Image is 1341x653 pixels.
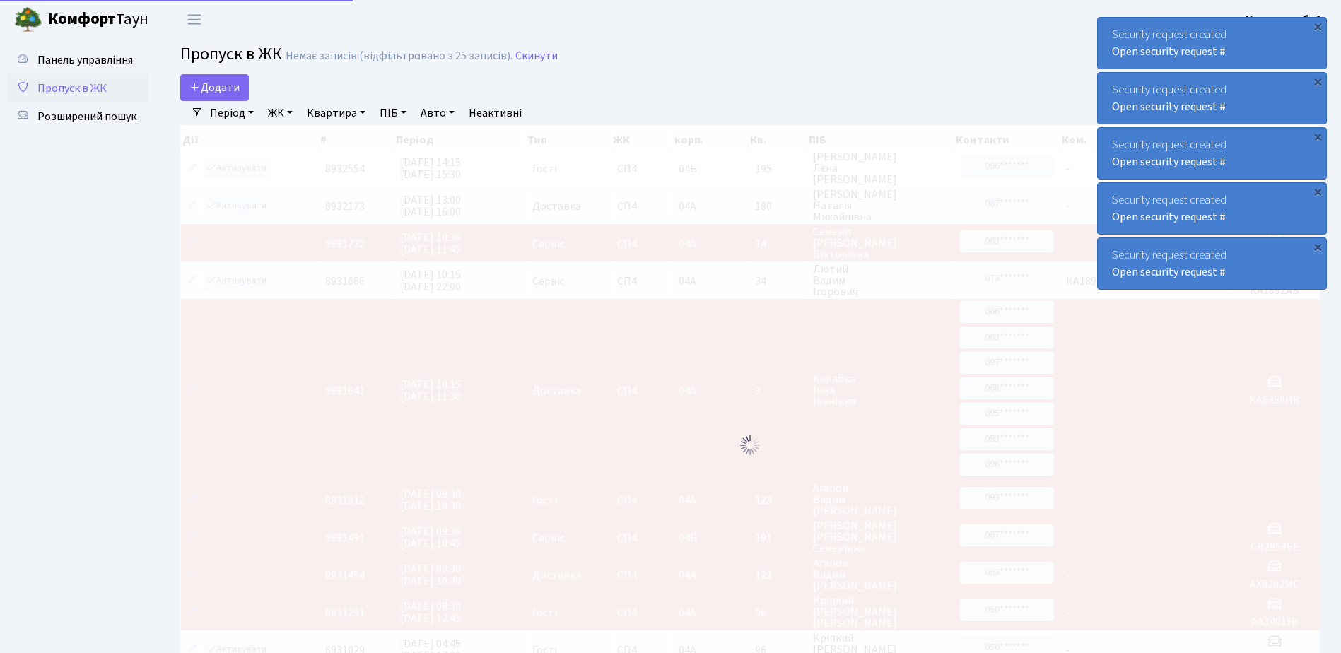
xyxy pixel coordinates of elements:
a: Додати [180,74,249,101]
div: Security request created [1098,183,1326,234]
span: Пропуск в ЖК [37,81,107,96]
div: × [1311,240,1325,254]
div: Security request created [1098,73,1326,124]
a: ЖК [262,101,298,125]
a: Панель управління [7,46,148,74]
div: Немає записів (відфільтровано з 25 записів). [286,49,513,63]
div: Security request created [1098,128,1326,179]
a: Квартира [301,101,371,125]
div: × [1311,74,1325,88]
b: Комфорт [48,8,116,30]
span: Додати [189,80,240,95]
span: Панель управління [37,52,133,68]
a: Open security request # [1112,154,1226,170]
img: logo.png [14,6,42,34]
a: Авто [415,101,460,125]
a: Пропуск в ЖК [7,74,148,102]
div: Security request created [1098,238,1326,289]
a: Open security request # [1112,264,1226,280]
a: Період [204,101,259,125]
a: Open security request # [1112,209,1226,225]
div: × [1311,19,1325,33]
a: Неактивні [463,101,527,125]
b: Консьєрж б. 4. [1246,12,1324,28]
span: Пропуск в ЖК [180,42,282,66]
span: Розширений пошук [37,109,136,124]
a: Скинути [515,49,558,63]
a: Open security request # [1112,99,1226,114]
div: Security request created [1098,18,1326,69]
a: Консьєрж б. 4. [1246,11,1324,28]
span: Таун [48,8,148,32]
a: Розширений пошук [7,102,148,131]
div: × [1311,129,1325,143]
a: ПІБ [374,101,412,125]
div: × [1311,184,1325,199]
a: Open security request # [1112,44,1226,59]
img: Обробка... [739,434,761,457]
button: Переключити навігацію [177,8,212,31]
